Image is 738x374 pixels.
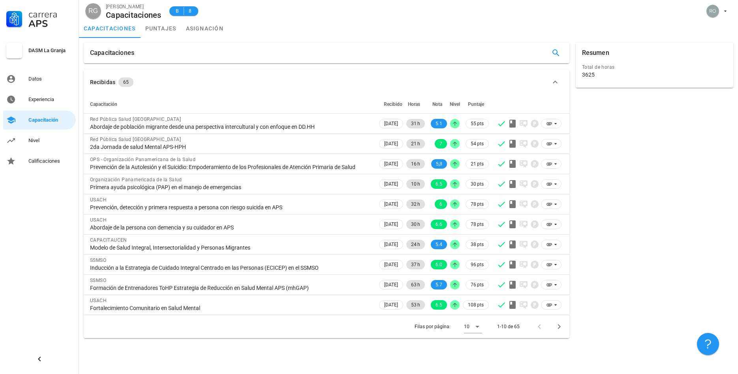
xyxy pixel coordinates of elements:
th: Capacitación [84,95,377,114]
span: 5.1 [436,119,442,128]
div: 1-10 de 65 [497,323,520,330]
span: B [174,7,180,15]
span: 7 [439,139,442,148]
a: Capacitación [3,111,76,130]
span: [DATE] [384,301,398,309]
span: 108 pts [468,301,484,309]
span: 5.4 [436,240,442,249]
div: Primera ayuda psicológica (PAP) en el manejo de emergencias [90,184,371,191]
div: Nivel [28,137,73,144]
span: 30 pts [471,180,484,188]
div: Recibidas [90,78,115,86]
span: 78 pts [471,220,484,228]
div: avatar [85,3,101,19]
th: Nota [426,95,449,114]
div: 3625 [582,71,595,78]
button: Página siguiente [552,319,566,334]
span: Horas [408,101,420,107]
div: Formación de Entrenadores ToHP Estrategia de Reducción en Salud Mental APS (mhGAP) [90,284,371,291]
span: [DATE] [384,139,398,148]
div: Experiencia [28,96,73,103]
span: 96 pts [471,261,484,269]
a: Nivel [3,131,76,150]
th: Puntaje [461,95,490,114]
span: Red Pública Salud [GEOGRAPHIC_DATA] [90,117,181,122]
span: 31 h [411,119,420,128]
span: 6 [439,199,442,209]
span: 16 h [411,159,420,169]
span: OPS - Organización Panamericana de la Salud [90,157,195,162]
div: Capacitaciones [106,11,161,19]
span: 78 pts [471,200,484,208]
span: 21 h [411,139,420,148]
div: Inducción a la Estrategia de Cuidado Integral Centrado en las Personas (ECICEP) en el SSMSO [90,264,371,271]
div: Datos [28,76,73,82]
div: Modelo de Salud Integral, Intersectorialidad y Personas Migrantes [90,244,371,251]
span: 5.7 [436,280,442,289]
span: SSMSO [90,278,106,283]
span: Puntaje [468,101,484,107]
span: 63 h [411,280,420,289]
span: Recibido [384,101,402,107]
span: 55 pts [471,120,484,128]
a: Experiencia [3,90,76,109]
span: 10 h [411,179,420,189]
span: [DATE] [384,180,398,188]
div: Total de horas [582,63,727,71]
div: 10Filas por página: [464,320,482,333]
span: [DATE] [384,280,398,289]
a: puntajes [141,19,181,38]
button: Recibidas 65 [84,70,569,95]
div: 10 [464,323,469,330]
th: Recibido [377,95,405,114]
span: 76 pts [471,281,484,289]
span: 8 [187,7,193,15]
div: Carrera [28,9,73,19]
div: Resumen [582,43,609,63]
span: 37 h [411,260,420,269]
span: USACH [90,217,107,223]
div: DASM La Granja [28,47,73,54]
span: SSMSO [90,257,106,263]
span: [DATE] [384,240,398,249]
div: APS [28,19,73,28]
a: Calificaciones [3,152,76,171]
span: 6.0 [436,260,442,269]
span: 38 pts [471,241,484,248]
span: Capacitación [90,101,117,107]
span: Nivel [450,101,460,107]
th: Nivel [449,95,461,114]
span: [DATE] [384,260,398,269]
a: Datos [3,70,76,88]
th: Horas [405,95,426,114]
span: 30 h [411,220,420,229]
div: Capacitaciones [90,43,134,63]
div: Abordaje de la persona con demencia y su cuidador en APS [90,224,371,231]
span: 54 pts [471,140,484,148]
a: asignación [181,19,229,38]
span: 21 pts [471,160,484,168]
span: CAPACITAUCEN [90,237,127,243]
div: Abordaje de población migrante desde una perspectiva intercultural y con enfoque en DD.HH [90,123,371,130]
span: 32 h [411,199,420,209]
span: 6.5 [436,300,442,310]
div: Calificaciones [28,158,73,164]
div: Fortalecimiento Comunitario en Salud Mental [90,304,371,312]
span: 5,8 [436,159,442,169]
div: Capacitación [28,117,73,123]
span: 65 [123,77,129,87]
span: Nota [432,101,442,107]
div: 2da Jornada de salud Mental APS-HPH [90,143,371,150]
span: USACH [90,298,107,303]
div: Filas por página: [415,315,482,338]
span: Red Pública Salud [GEOGRAPHIC_DATA] [90,137,181,142]
div: avatar [706,5,719,17]
span: [DATE] [384,220,398,229]
span: USACH [90,197,107,203]
span: [DATE] [384,119,398,128]
span: Organización Panamericada de la Salud [90,177,182,182]
div: Prevención de la Autolesión y el Suicidio: Empoderamiento de los Profesionales de Atención Primar... [90,164,371,171]
span: RG [88,3,98,19]
span: 24 h [411,240,420,249]
div: Prevención, detección y primera respuesta a persona con riesgo suicida en APS [90,204,371,211]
